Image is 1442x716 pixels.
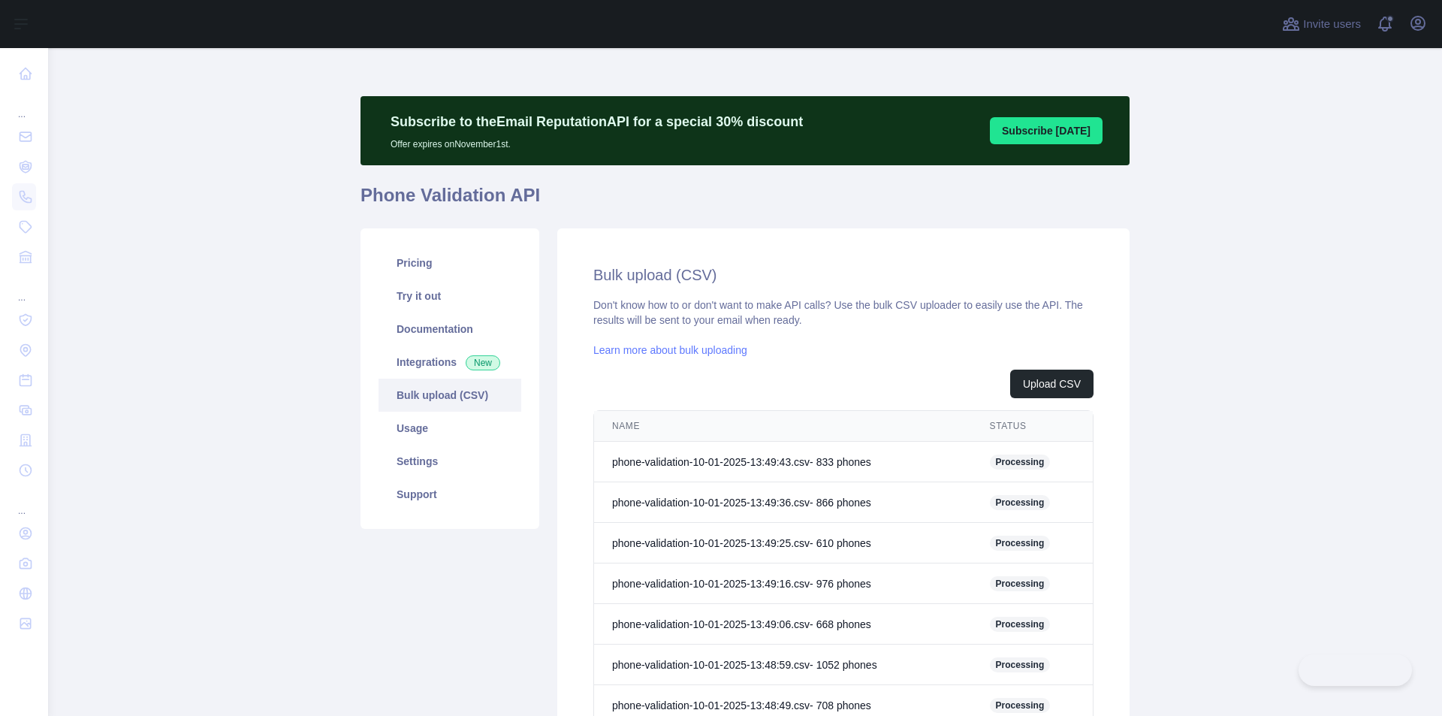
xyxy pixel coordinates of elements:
span: Processing [990,455,1051,470]
span: Processing [990,617,1051,632]
h2: Bulk upload (CSV) [593,264,1094,285]
span: Processing [990,495,1051,510]
button: Subscribe [DATE] [990,117,1103,144]
span: New [466,355,500,370]
p: Offer expires on November 1st. [391,132,803,150]
td: phone-validation-10-01-2025-13:49:06.csv - 668 phone s [594,604,972,645]
span: Processing [990,698,1051,713]
a: Try it out [379,279,521,313]
button: Invite users [1279,12,1364,36]
p: Subscribe to the Email Reputation API for a special 30 % discount [391,111,803,132]
a: Bulk upload (CSV) [379,379,521,412]
th: NAME [594,411,972,442]
span: Processing [990,657,1051,672]
iframe: Toggle Customer Support [1299,654,1412,686]
a: Pricing [379,246,521,279]
span: Processing [990,576,1051,591]
div: ... [12,487,36,517]
div: ... [12,90,36,120]
span: Invite users [1303,16,1361,33]
a: Integrations New [379,346,521,379]
a: Usage [379,412,521,445]
a: Learn more about bulk uploading [593,344,747,356]
button: Upload CSV [1010,370,1094,398]
th: STATUS [972,411,1093,442]
td: phone-validation-10-01-2025-13:48:59.csv - 1052 phone s [594,645,972,685]
td: phone-validation-10-01-2025-13:49:43.csv - 833 phone s [594,442,972,482]
a: Documentation [379,313,521,346]
td: phone-validation-10-01-2025-13:49:16.csv - 976 phone s [594,563,972,604]
a: Settings [379,445,521,478]
h1: Phone Validation API [360,183,1130,219]
td: phone-validation-10-01-2025-13:49:36.csv - 866 phone s [594,482,972,523]
td: phone-validation-10-01-2025-13:49:25.csv - 610 phone s [594,523,972,563]
a: Support [379,478,521,511]
span: Processing [990,536,1051,551]
div: ... [12,273,36,304]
